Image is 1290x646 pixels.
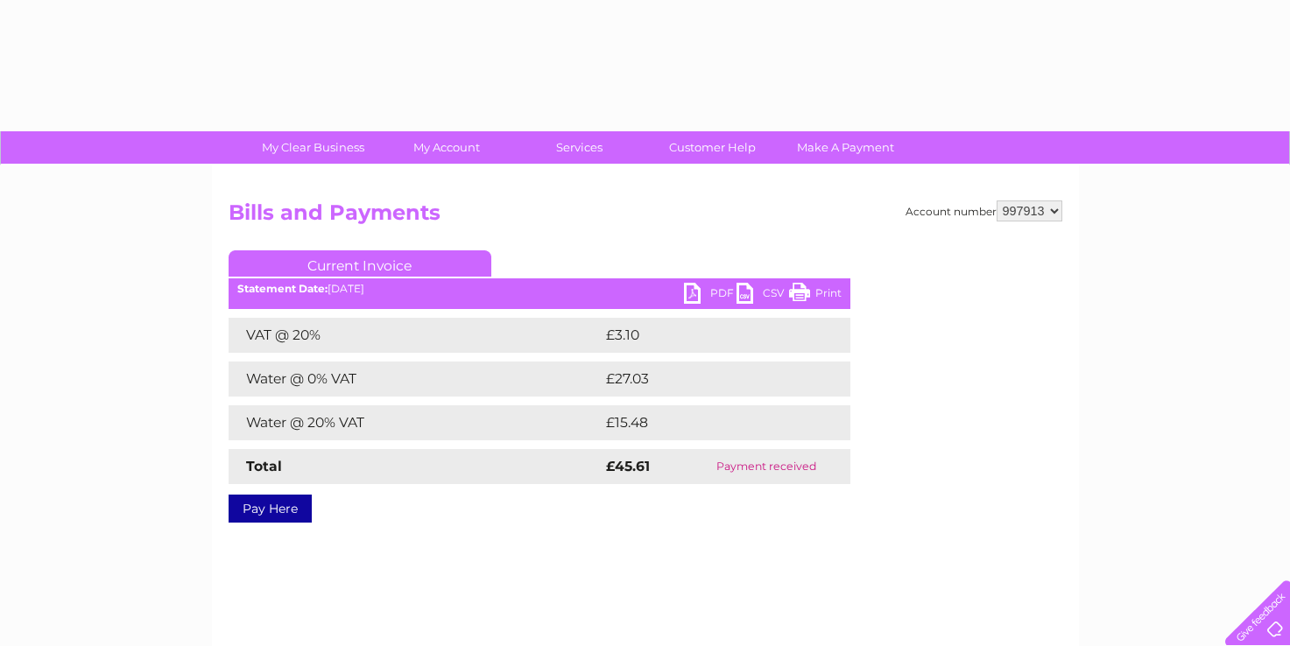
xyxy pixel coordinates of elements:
td: £15.48 [602,405,814,440]
a: Print [789,283,842,308]
a: CSV [737,283,789,308]
b: Statement Date: [237,282,328,295]
a: Current Invoice [229,250,491,277]
td: £27.03 [602,362,814,397]
td: £3.10 [602,318,807,353]
a: Services [507,131,652,164]
a: Pay Here [229,495,312,523]
h2: Bills and Payments [229,200,1062,234]
div: [DATE] [229,283,850,295]
a: PDF [684,283,737,308]
td: Water @ 20% VAT [229,405,602,440]
td: VAT @ 20% [229,318,602,353]
a: My Account [374,131,518,164]
a: Customer Help [640,131,785,164]
div: Account number [906,200,1062,221]
strong: Total [246,458,282,474]
a: Make A Payment [773,131,918,164]
a: My Clear Business [241,131,385,164]
td: Water @ 0% VAT [229,362,602,397]
td: Payment received [682,449,849,484]
strong: £45.61 [606,458,650,474]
